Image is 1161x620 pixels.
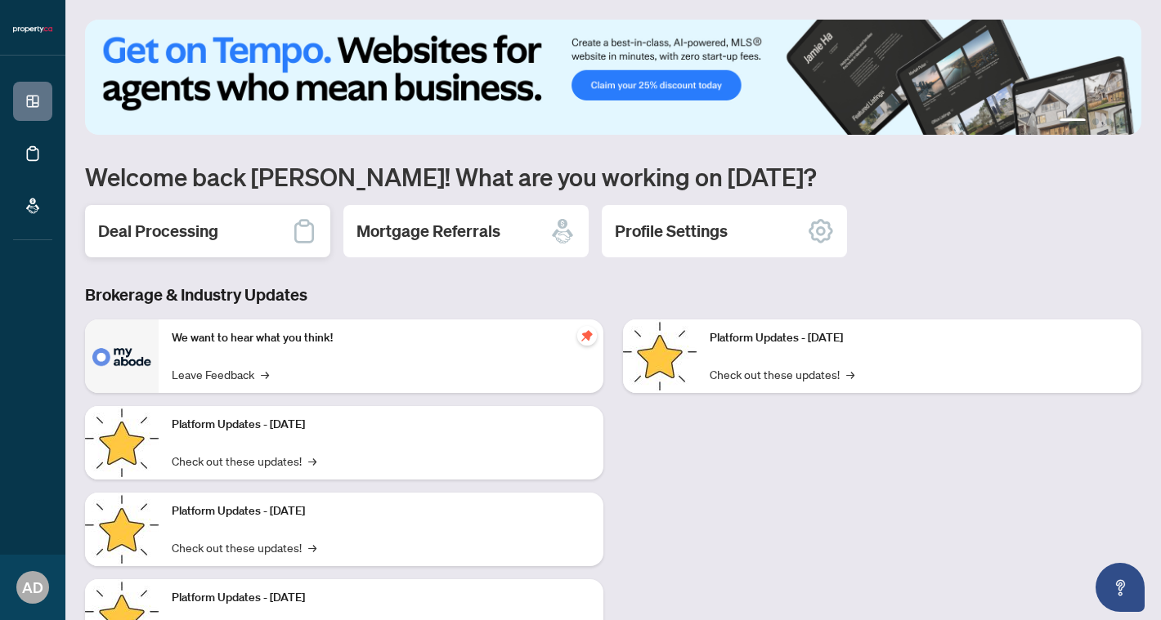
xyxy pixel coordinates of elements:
a: Check out these updates!→ [172,538,316,556]
span: pushpin [577,326,597,346]
img: logo [13,25,52,34]
h3: Brokerage & Industry Updates [85,283,1141,306]
img: Platform Updates - June 23, 2025 [623,319,697,393]
img: We want to hear what you think! [85,319,159,393]
h1: Welcome back [PERSON_NAME]! What are you working on [DATE]? [85,161,1141,192]
span: → [261,365,269,383]
span: AD [22,576,43,599]
p: Platform Updates - [DATE] [172,589,590,607]
a: Check out these updates!→ [710,365,854,383]
span: → [308,452,316,470]
a: Check out these updates!→ [172,452,316,470]
button: 3 [1105,118,1112,125]
p: Platform Updates - [DATE] [710,329,1128,347]
button: 2 [1092,118,1099,125]
p: Platform Updates - [DATE] [172,416,590,434]
button: 4 [1118,118,1125,125]
img: Platform Updates - July 21, 2025 [85,493,159,566]
h2: Deal Processing [98,220,218,243]
button: 1 [1060,118,1086,125]
button: Open asap [1096,563,1145,612]
a: Leave Feedback→ [172,365,269,383]
img: Slide 0 [85,20,1141,135]
h2: Profile Settings [615,220,728,243]
p: Platform Updates - [DATE] [172,502,590,520]
span: → [846,365,854,383]
h2: Mortgage Referrals [356,220,500,243]
span: → [308,538,316,556]
p: We want to hear what you think! [172,329,590,347]
img: Platform Updates - September 16, 2025 [85,406,159,479]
